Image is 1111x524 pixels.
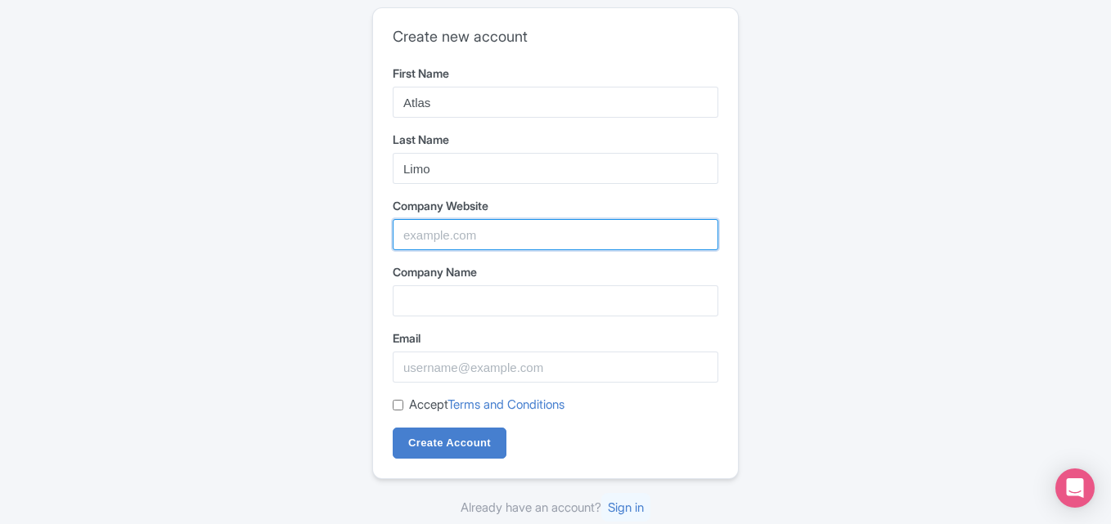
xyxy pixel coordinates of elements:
[1055,468,1095,508] div: Open Intercom Messenger
[393,28,718,46] h2: Create new account
[393,65,718,82] label: First Name
[393,131,718,148] label: Last Name
[448,396,564,412] a: Terms and Conditions
[393,352,718,383] input: username@example.com
[409,396,564,414] label: Accept
[393,428,506,459] input: Create Account
[601,493,650,522] a: Sign in
[393,197,718,214] label: Company Website
[393,263,718,280] label: Company Name
[393,329,718,347] label: Email
[372,499,739,517] div: Already have an account?
[393,219,718,250] input: example.com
